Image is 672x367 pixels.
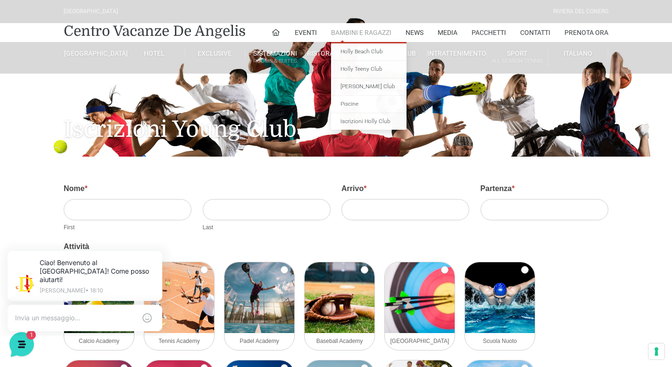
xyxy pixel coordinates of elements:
p: Home [28,293,44,302]
span: [GEOGRAPHIC_DATA] [390,338,449,344]
small: Rooms & Suites [245,57,305,66]
p: Ciao! Benvenuto al [GEOGRAPHIC_DATA]! Come posso aiutarti! [45,19,160,44]
p: [PERSON_NAME] • 18:10 [45,48,160,54]
label: Arrivo [341,183,469,199]
div: [GEOGRAPHIC_DATA] [64,7,118,16]
a: SportAll Season Tennis [487,49,548,67]
a: Media [438,23,457,42]
a: [PERSON_NAME] Club [331,78,407,96]
button: Inizia una conversazione [15,119,174,138]
span: Padel Academy [240,338,279,344]
a: News [406,23,423,42]
p: Ciao! Benvenuto al [GEOGRAPHIC_DATA]! Come posso aiutarti! [40,102,147,111]
a: [DEMOGRAPHIC_DATA] tutto [84,75,174,83]
span: Inizia una conversazione [61,125,139,132]
a: Hotel [124,49,184,58]
img: light [15,92,34,110]
a: Iscrizioni Holly Club [331,113,407,130]
a: Holly Beach Club [331,43,407,61]
span: 1 [164,102,174,111]
span: Trova una risposta [15,157,74,164]
input: Baseball AcademyBaseball Academy [361,266,368,274]
h1: Iscrizioni Young Club [64,74,608,157]
iframe: Customerly Messenger Launcher [8,330,36,359]
img: Scuola Nuoto [465,262,535,333]
img: light [21,35,40,54]
span: Italiano [564,50,592,57]
span: Scuola Nuoto [483,338,517,344]
input: Padel AcademyPadel Academy [281,266,288,274]
input: Archery Academy[GEOGRAPHIC_DATA] [441,266,448,274]
span: Calcio Academy [79,338,119,344]
a: Intrattenimento [427,49,487,58]
div: Riviera Del Conero [553,7,608,16]
div: First [64,223,191,232]
a: [GEOGRAPHIC_DATA] [64,49,124,58]
h2: Ciao da De Angelis Resort 👋 [8,8,158,38]
span: [PERSON_NAME] [40,91,147,100]
span: Tennis Academy [158,338,199,344]
button: 1Messaggi [66,280,124,302]
a: Holly Teeny Club [331,61,407,78]
a: Ristoranti & Bar [306,49,366,58]
input: Tennis AcademyTennis Academy [200,266,208,274]
p: Messaggi [82,293,107,302]
img: Padel Academy [224,262,294,333]
button: Home [8,280,66,302]
a: Centro Vacanze De Angelis [64,22,246,41]
button: Aiuto [123,280,181,302]
a: Eventi [295,23,317,42]
button: Le tue preferenze relative al consenso per le tecnologie di tracciamento [648,343,664,359]
small: All Season Tennis [487,57,547,66]
input: Scuola NuotoScuola Nuoto [521,266,529,274]
div: Last [203,223,331,232]
label: Nome [64,183,191,199]
p: 3 min fa [152,91,174,99]
a: [PERSON_NAME]Ciao! Benvenuto al [GEOGRAPHIC_DATA]! Come posso aiutarti!3 min fa1 [11,87,177,115]
a: Contatti [520,23,550,42]
label: Partenza [481,183,608,199]
a: Piscine [331,96,407,113]
input: Cerca un articolo... [21,177,154,186]
img: Tennis Academy [144,262,214,333]
a: Pacchetti [472,23,506,42]
span: Le tue conversazioni [15,75,80,83]
p: La nostra missione è rendere la tua esperienza straordinaria! [8,42,158,60]
p: Aiuto [145,293,159,302]
span: Baseball Academy [316,338,363,344]
a: Prenota Ora [564,23,608,42]
a: SistemazioniRooms & Suites [245,49,306,67]
a: Italiano [548,49,608,58]
span: 1 [94,279,101,286]
div: Attività [64,241,608,257]
a: Bambini e Ragazzi [331,23,391,42]
img: Archery Academy [385,262,455,333]
a: Apri Centro Assistenza [100,157,174,164]
img: Baseball Academy [305,262,374,333]
a: Exclusive [185,49,245,58]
